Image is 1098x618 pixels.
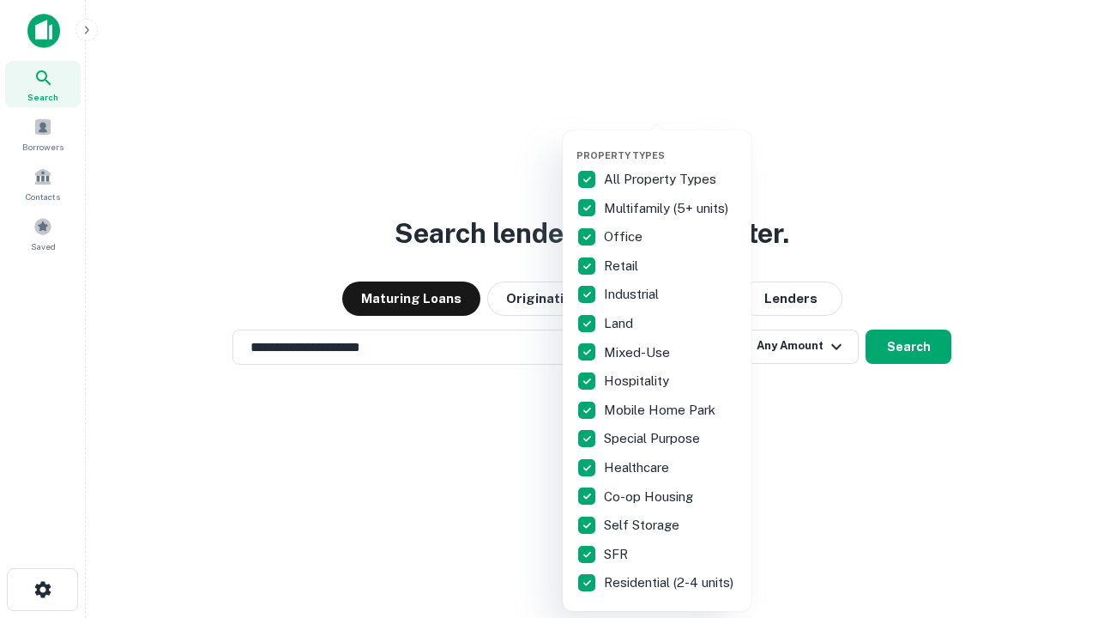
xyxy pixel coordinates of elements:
p: Mixed-Use [604,342,673,363]
p: Healthcare [604,457,673,478]
p: Mobile Home Park [604,400,719,421]
p: Hospitality [604,371,673,391]
iframe: Chat Widget [1012,481,1098,563]
p: Co-op Housing [604,487,697,507]
p: Residential (2-4 units) [604,573,737,593]
p: Special Purpose [604,428,703,449]
p: Office [604,227,646,247]
p: All Property Types [604,169,720,190]
p: Self Storage [604,515,683,536]
p: Multifamily (5+ units) [604,198,732,219]
p: Industrial [604,284,662,305]
p: Retail [604,256,642,276]
p: Land [604,313,636,334]
span: Property Types [576,150,665,161]
p: SFR [604,544,631,565]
